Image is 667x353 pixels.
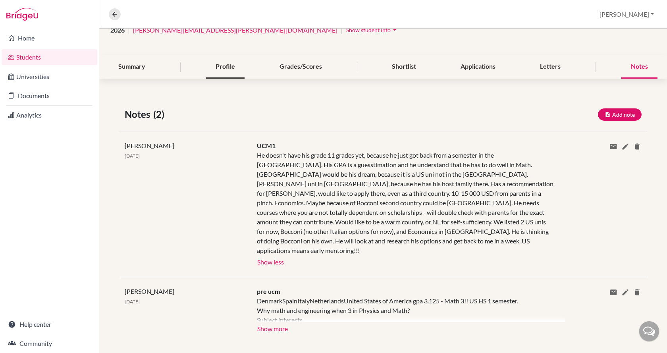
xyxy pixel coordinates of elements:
[2,69,97,85] a: Universities
[257,150,553,255] div: He doesn't have his grade 11 grades yet, because he just got back from a semester in the [GEOGRAP...
[270,55,332,79] div: Grades/Scores
[257,296,553,322] div: DenmarkSpainItalyNetherlandsUnited States of America gpa 3.125 - Math 3!! US HS 1 semester. Why m...
[346,27,391,33] span: Show student info
[530,55,570,79] div: Letters
[2,30,97,46] a: Home
[110,25,125,35] span: 2026
[2,49,97,65] a: Students
[125,153,140,159] span: [DATE]
[125,299,140,305] span: [DATE]
[2,88,97,104] a: Documents
[206,55,245,79] div: Profile
[346,24,399,36] button: Show student infoarrow_drop_down
[257,287,280,295] span: pre ucm
[18,6,34,13] span: Help
[257,255,284,267] button: Show less
[109,55,155,79] div: Summary
[2,107,97,123] a: Analytics
[2,336,97,351] a: Community
[598,108,642,121] button: Add note
[596,7,657,22] button: [PERSON_NAME]
[6,8,38,21] img: Bridge-U
[2,316,97,332] a: Help center
[128,25,130,35] span: |
[257,322,288,334] button: Show more
[391,26,399,34] i: arrow_drop_down
[382,55,426,79] div: Shortlist
[257,142,276,149] span: UCM1
[451,55,505,79] div: Applications
[341,25,343,35] span: |
[153,107,168,122] span: (2)
[125,142,174,149] span: [PERSON_NAME]
[621,55,657,79] div: Notes
[125,287,174,295] span: [PERSON_NAME]
[133,25,337,35] a: [PERSON_NAME][EMAIL_ADDRESS][PERSON_NAME][DOMAIN_NAME]
[125,107,153,122] span: Notes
